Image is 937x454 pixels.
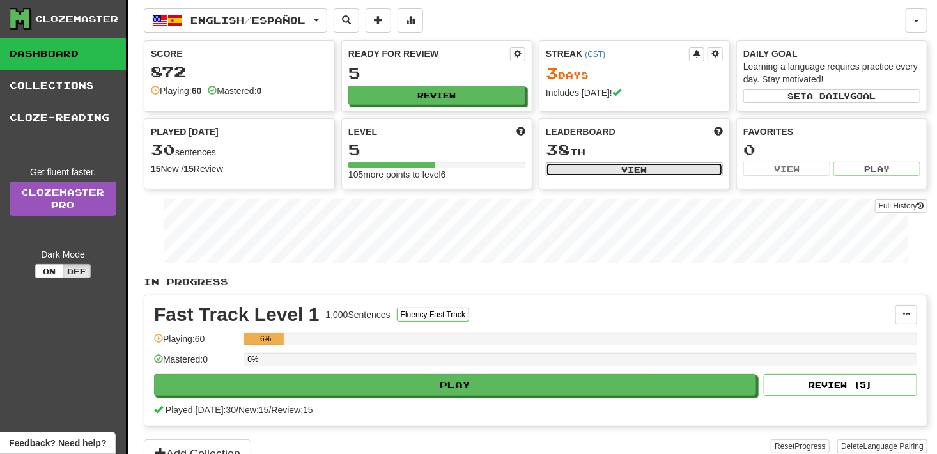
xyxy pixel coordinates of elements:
div: Playing: [151,84,201,97]
div: Daily Goal [743,47,920,60]
span: 30 [151,141,175,159]
button: English/Español [144,8,327,33]
span: Level [348,125,377,138]
div: New / Review [151,162,328,175]
span: Score more points to level up [516,125,525,138]
strong: 60 [192,86,202,96]
div: Ready for Review [348,47,510,60]
span: Leaderboard [546,125,616,138]
button: More stats [398,8,423,33]
button: Search sentences [334,8,359,33]
span: Progress [795,442,826,451]
span: 38 [546,141,570,159]
span: English / Español [191,15,306,26]
div: Learning a language requires practice every day. Stay motivated! [743,60,920,86]
button: On [35,264,63,278]
span: 3 [546,64,558,82]
div: Playing: 60 [154,333,237,354]
div: Clozemaster [35,13,118,26]
a: ClozemasterPro [10,182,116,216]
button: Seta dailygoal [743,89,920,103]
div: Includes [DATE]! [546,86,723,99]
button: Full History [875,199,927,213]
button: Fluency Fast Track [397,308,469,322]
button: Add sentence to collection [366,8,391,33]
span: Language Pairing [863,442,924,451]
div: 5 [348,65,525,81]
button: View [743,162,830,176]
button: Off [63,264,91,278]
div: sentences [151,142,328,159]
span: New: 15 [238,405,268,415]
span: Played [DATE]: 30 [166,405,236,415]
div: 1,000 Sentences [326,308,391,321]
div: Get fluent faster. [10,166,116,178]
div: 5 [348,142,525,158]
div: th [546,142,723,159]
strong: 0 [257,86,262,96]
div: Fast Track Level 1 [154,305,320,324]
div: Favorites [743,125,920,138]
button: Play [154,374,756,396]
div: Mastered: [208,84,261,97]
div: Dark Mode [10,248,116,261]
span: a daily [807,91,851,100]
button: DeleteLanguage Pairing [837,439,927,453]
div: Streak [546,47,689,60]
div: Score [151,47,328,60]
div: 6% [247,333,284,345]
button: Review (5) [764,374,917,396]
strong: 15 [151,164,161,174]
span: Played [DATE] [151,125,219,138]
div: 105 more points to level 6 [348,168,525,181]
span: Open feedback widget [9,437,106,450]
strong: 15 [183,164,194,174]
button: View [546,162,723,176]
button: Play [833,162,920,176]
p: In Progress [144,276,927,288]
span: This week in points, UTC [714,125,723,138]
span: / [236,405,238,415]
div: Day s [546,65,723,82]
div: 872 [151,64,328,80]
div: 0 [743,142,920,158]
span: / [269,405,272,415]
div: Mastered: 0 [154,353,237,374]
button: ResetProgress [771,439,829,453]
a: (CST) [585,50,605,59]
button: Review [348,86,525,105]
span: Review: 15 [271,405,313,415]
